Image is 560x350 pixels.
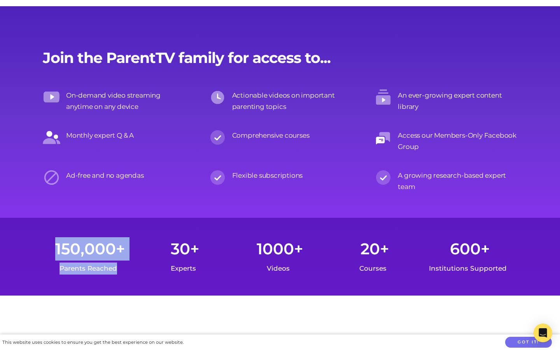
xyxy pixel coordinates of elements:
img: SqTgHVoIP0TPOn19m2EXEklPgKJc5TLHuBLcx9On1IdPWbtn9mtYrSI3mb+YLrX4MT8xFcBAAAAAASUVORK5CYII= [374,89,392,106]
img: svg+xml;base64,PHN2ZyB2aWV3Qm94PSIwIDAgNjcuNSA2Ny41IiB4bWxucz0iaHR0cDovL3d3dy53My5vcmcvMjAwMC9zdm... [374,169,392,186]
div: Open Intercom Messenger [534,324,552,342]
div: 1000+ [233,237,327,261]
p: Access our Members-Only Facebook Group [398,130,517,152]
img: x2Bw+FwKPIFJ3MfWXp27A8AAAAASUVORK5CYII= [374,129,392,146]
div: 30+ [138,237,233,261]
p: An ever-growing expert content library [398,90,517,112]
p: Actionable videos on important parenting topics [232,90,352,112]
p: A growing research-based expert team [398,170,517,192]
p: Ad-free and no agendas [66,170,185,181]
div: Experts [136,262,231,275]
div: Videos [231,262,325,275]
img: MeFWkFUKPg7OlCgQLL1B3+Ek7+JHB5VAAAAAElFTkSuQmCC [43,129,60,146]
img: nKgsvkPPwnANT+NYYvHqZszPDHEsxhLH7vhyVZDJNKNIQRwTjmsYz87Wc4G5jDiGqlotqqrdoq234D+qOq3POtBAkAAAAASUV... [43,169,60,186]
div: Institutions Supported [420,262,515,275]
div: Courses [325,262,420,275]
img: 91CPdzlRx9ddWBnAYFaA8zZST89IV6mPkTvaa8hspwRutQiJ9JehcXay8R4nnVsUwVnI3cFVoDs1rzQjnJKs8VisVgsFovFop... [43,89,60,106]
button: Got it! [505,337,552,348]
img: WiIJtPpwG4KerI8a7mfowxV3jnOOj1Xwv7aFHCDVHp138fRTQL8zeT1Avz+AY28JjDy8R5qinI1L9HhURp4xKD20Z0lLM0EeO... [209,89,226,106]
div: 20+ [327,237,422,261]
img: svg+xml;base64,PHN2ZyB2aWV3Qm94PSIwIDAgNjcuNSA2Ny41IiB4bWxucz0iaHR0cDovL3d3dy53My5vcmcvMjAwMC9zdm... [209,129,226,146]
p: Flexible subscriptions [232,170,352,181]
p: Comprehensive courses [232,130,352,141]
div: This website uses cookies to ensure you get the best experience on our website. [2,338,184,346]
div: 150,000+ [43,237,138,261]
p: On-demand video streaming anytime on any device [66,90,185,112]
h2: Join the ParentTV family for access to... [43,49,517,67]
div: 600+ [422,237,517,261]
p: Monthly expert Q & A [66,130,185,141]
img: svg+xml;base64,PHN2ZyB2aWV3Qm94PSIwIDAgNjcuNSA2Ny41IiB4bWxucz0iaHR0cDovL3d3dy53My5vcmcvMjAwMC9zdm... [209,169,226,186]
div: Parents Reached [41,262,136,275]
